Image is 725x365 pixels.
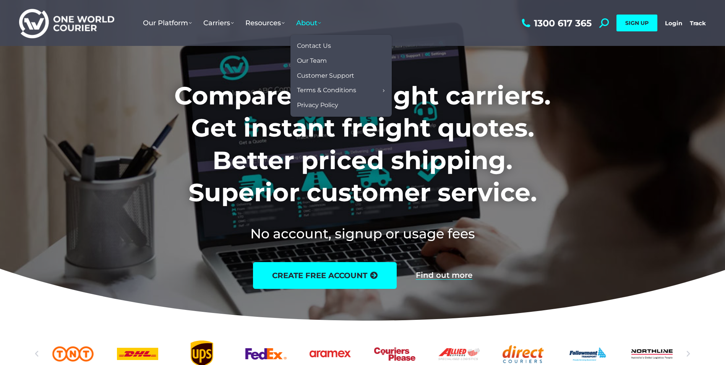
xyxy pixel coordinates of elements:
[240,11,290,35] a: Resources
[294,68,388,83] a: Customer Support
[143,19,192,27] span: Our Platform
[416,271,472,280] a: Find out more
[198,11,240,35] a: Carriers
[665,20,682,27] a: Login
[124,80,601,209] h1: Compare top freight carriers. Get instant freight quotes. Better priced shipping. Superior custom...
[690,20,706,27] a: Track
[625,20,649,26] span: SIGN UP
[616,15,657,31] a: SIGN UP
[297,101,338,109] span: Privacy Policy
[124,224,601,243] h2: No account, signup or usage fees
[520,18,592,28] a: 1300 617 365
[297,57,327,65] span: Our Team
[294,83,388,98] a: Terms & Conditions
[294,39,388,54] a: Contact Us
[203,19,234,27] span: Carriers
[137,11,198,35] a: Our Platform
[297,72,354,80] span: Customer Support
[19,8,114,39] img: One World Courier
[297,42,331,50] span: Contact Us
[290,11,327,35] a: About
[253,262,397,289] a: create free account
[297,86,356,95] span: Terms & Conditions
[296,19,321,27] span: About
[294,98,388,113] a: Privacy Policy
[245,19,285,27] span: Resources
[294,54,388,68] a: Our Team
